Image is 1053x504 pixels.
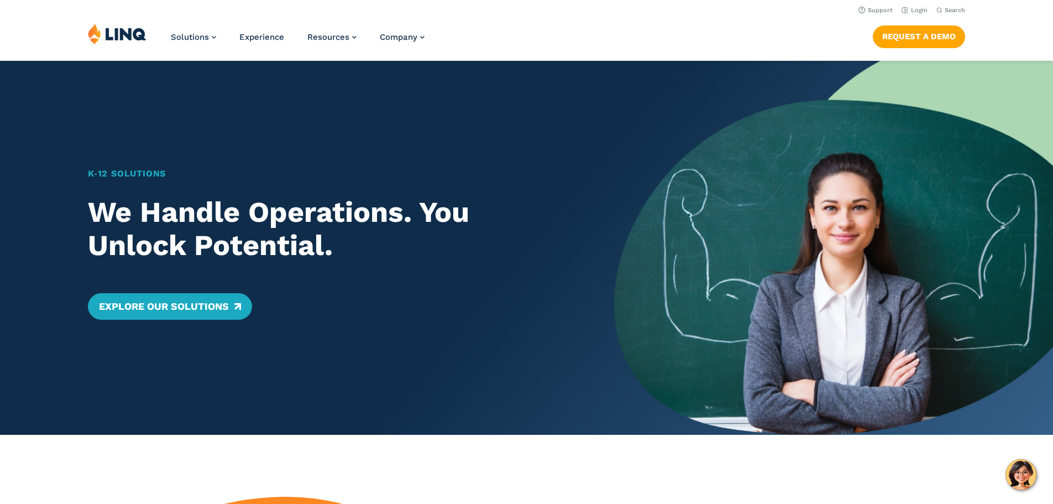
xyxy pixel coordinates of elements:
[614,61,1053,435] img: Home Banner
[88,23,146,44] img: LINQ | K‑12 Software
[307,32,357,42] a: Resources
[902,7,928,14] a: Login
[380,32,417,42] span: Company
[936,6,965,14] button: Open Search Bar
[171,23,425,60] nav: Primary Navigation
[945,7,965,14] span: Search
[380,32,425,42] a: Company
[239,32,284,42] a: Experience
[88,196,572,262] h2: We Handle Operations. You Unlock Potential.
[873,23,965,48] nav: Button Navigation
[171,32,209,42] span: Solutions
[858,7,893,14] a: Support
[1005,459,1036,490] button: Hello, have a question? Let’s chat.
[88,293,252,320] a: Explore Our Solutions
[88,167,572,180] h1: K‑12 Solutions
[307,32,349,42] span: Resources
[171,32,216,42] a: Solutions
[873,25,965,48] a: Request a Demo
